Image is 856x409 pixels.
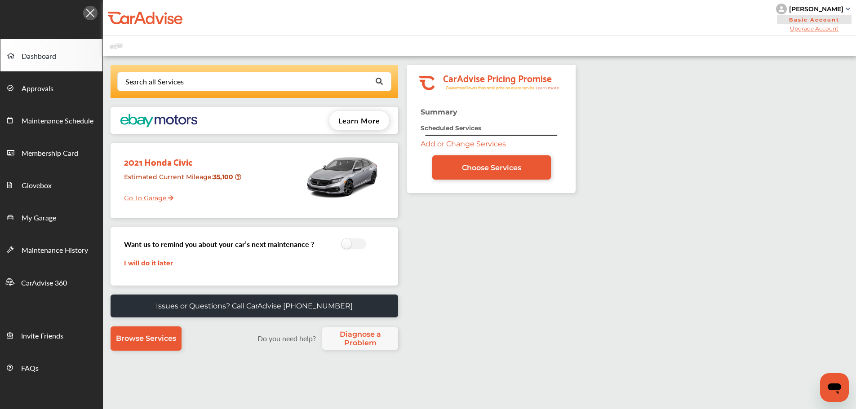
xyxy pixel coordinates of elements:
[111,326,182,351] a: Browse Services
[22,51,56,62] span: Dashboard
[21,363,39,374] span: FAQs
[536,85,559,90] tspan: Learn more
[0,233,102,265] a: Maintenance History
[777,15,852,24] span: Basic Account
[124,259,173,267] a: I will do it later
[124,239,314,249] h3: Want us to remind you about your car’s next maintenance ?
[322,327,398,350] a: Diagnose a Problem
[443,70,552,86] tspan: CarAdvise Pricing Promise
[22,83,53,95] span: Approvals
[117,187,173,204] a: Go To Garage
[432,155,551,180] a: Choose Services
[21,330,63,342] span: Invite Friends
[0,201,102,233] a: My Garage
[117,147,249,169] div: 2021 Honda Civic
[22,115,93,127] span: Maintenance Schedule
[421,124,481,132] strong: Scheduled Services
[125,78,184,85] div: Search all Services
[22,148,78,159] span: Membership Card
[22,180,52,192] span: Glovebox
[253,333,320,343] label: Do you need help?
[0,39,102,71] a: Dashboard
[0,136,102,168] a: Membership Card
[110,40,123,52] img: placeholder_car.fcab19be.svg
[116,334,176,343] span: Browse Services
[111,295,398,317] a: Issues or Questions? Call CarAdvise [PHONE_NUMBER]
[462,163,521,172] span: Choose Services
[0,71,102,104] a: Approvals
[213,173,235,181] strong: 35,100
[421,108,457,116] strong: Summary
[304,147,380,206] img: mobile_14053_st0640_046.jpg
[776,4,787,14] img: knH8PDtVvWoAbQRylUukY18CTiRevjo20fAtgn5MLBQj4uumYvk2MzTtcAIzfGAtb1XOLVMAvhLuqoNAbL4reqehy0jehNKdM...
[21,277,67,289] span: CarAdvise 360
[327,330,394,347] span: Diagnose a Problem
[156,302,353,310] p: Issues or Questions? Call CarAdvise [PHONE_NUMBER]
[22,212,56,224] span: My Garage
[117,169,249,192] div: Estimated Current Mileage :
[338,115,380,126] span: Learn More
[83,6,98,20] img: Icon.5fd9dcc7.svg
[446,85,536,91] tspan: Guaranteed lower than retail price on every service.
[846,8,850,10] img: sCxJUJ+qAmfqhQGDUl18vwLg4ZYJ6CxN7XmbOMBAAAAAElFTkSuQmCC
[22,245,88,256] span: Maintenance History
[789,5,843,13] div: [PERSON_NAME]
[421,140,506,148] a: Add or Change Services
[0,168,102,201] a: Glovebox
[0,104,102,136] a: Maintenance Schedule
[820,373,849,402] iframe: Button to launch messaging window
[776,25,852,32] span: Upgrade Account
